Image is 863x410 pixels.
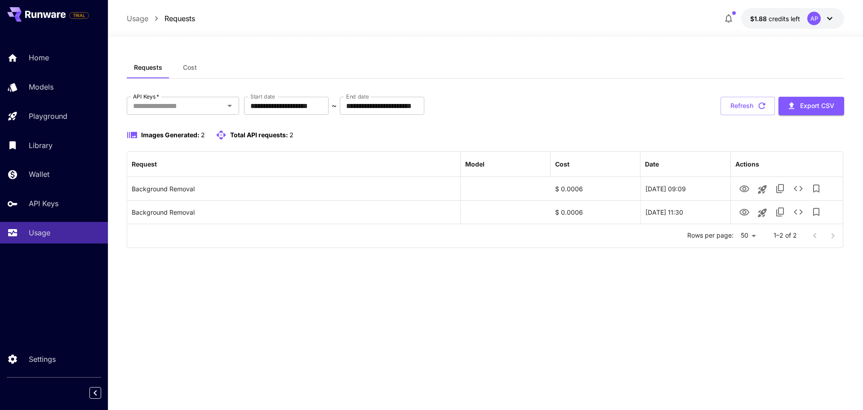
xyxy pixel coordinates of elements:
a: Requests [165,13,195,24]
span: Add your payment card to enable full platform functionality. [69,10,89,21]
a: Usage [127,13,148,24]
button: $1.8763AP [741,8,844,29]
span: credits left [769,15,800,23]
p: Playground [29,111,67,122]
nav: breadcrumb [127,13,195,24]
p: Library [29,140,53,151]
p: Wallet [29,169,49,180]
label: Start date [250,93,275,100]
p: Settings [29,354,56,365]
label: API Keys [133,93,159,100]
span: TRIAL [70,12,89,19]
p: Models [29,81,53,92]
p: Usage [29,227,50,238]
button: Collapse sidebar [89,387,101,399]
div: Collapse sidebar [96,385,108,401]
div: $1.8763 [750,14,800,23]
p: Home [29,52,49,63]
label: End date [346,93,369,100]
span: $1.88 [750,15,769,23]
p: API Keys [29,198,58,209]
div: AP [807,12,821,25]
